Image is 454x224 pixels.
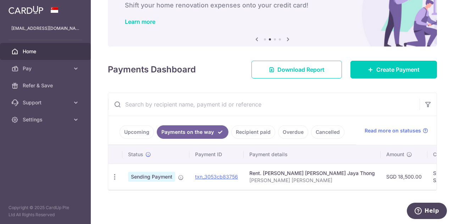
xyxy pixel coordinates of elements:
[350,61,437,78] a: Create Payment
[23,99,70,106] span: Support
[125,18,155,25] a: Learn more
[128,151,143,158] span: Status
[365,127,428,134] a: Read more on statuses
[128,172,175,182] span: Sending Payment
[9,6,43,14] img: CardUp
[23,82,70,89] span: Refer & Save
[157,125,228,139] a: Payments on the way
[249,177,375,184] p: [PERSON_NAME] [PERSON_NAME]
[120,125,154,139] a: Upcoming
[231,125,275,139] a: Recipient paid
[23,48,70,55] span: Home
[249,170,375,177] div: Rent. [PERSON_NAME] [PERSON_NAME] Jaya Thong
[108,93,420,116] input: Search by recipient name, payment id or reference
[365,127,421,134] span: Read more on statuses
[11,25,79,32] p: [EMAIL_ADDRESS][DOMAIN_NAME]
[251,61,342,78] a: Download Report
[23,65,70,72] span: Pay
[244,145,381,164] th: Payment details
[376,65,420,74] span: Create Payment
[125,1,420,10] h6: Shift your home renovation expenses onto your credit card!
[108,63,196,76] h4: Payments Dashboard
[23,116,70,123] span: Settings
[311,125,344,139] a: Cancelled
[386,151,404,158] span: Amount
[278,125,308,139] a: Overdue
[189,145,244,164] th: Payment ID
[277,65,325,74] span: Download Report
[407,203,447,220] iframe: Opens a widget where you can find more information
[195,174,238,180] a: txn_3053cb83756
[381,164,427,190] td: SGD 18,500.00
